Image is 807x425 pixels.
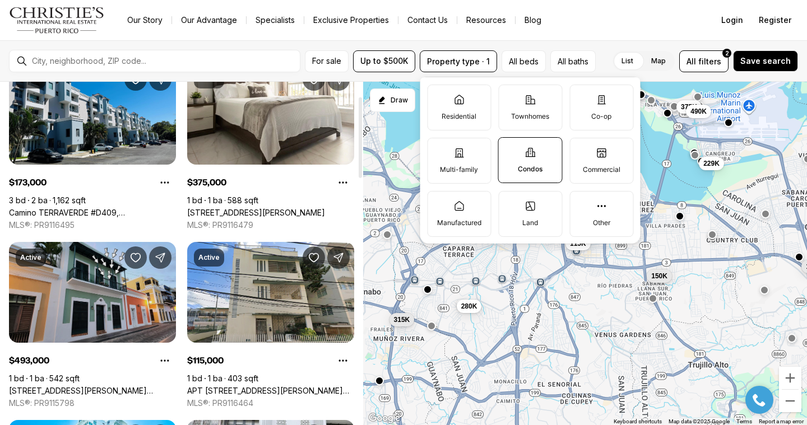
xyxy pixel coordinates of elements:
[613,51,642,71] label: List
[442,112,476,121] p: Residential
[593,218,610,227] p: Other
[676,100,702,114] button: 375K
[312,57,341,66] span: For sale
[779,367,801,389] button: Zoom in
[461,302,477,311] span: 280K
[699,157,724,170] button: 229K
[686,105,711,118] button: 490K
[304,12,398,28] a: Exclusive Properties
[187,208,325,218] a: 5803 JOSÉ M. TARTAK AVE #407, CAROLINA PR, 00979
[394,315,410,324] span: 315K
[518,165,542,174] p: Condos
[740,57,791,66] span: Save search
[736,418,752,424] a: Terms (opens in new tab)
[360,57,408,66] span: Up to $500K
[759,418,804,424] a: Report a map error
[198,253,220,262] p: Active
[516,12,550,28] a: Blog
[721,16,743,25] span: Login
[669,418,730,424] span: Map data ©2025 Google
[118,12,171,28] a: Our Story
[591,112,611,121] p: Co-op
[9,208,176,218] a: Camino TERRAVERDE #D409, TRUJILLO ALTO PR, 00976
[698,55,721,67] span: filters
[9,386,176,396] a: 315 LUNA ST., MAESTRO RAFAEL CORDERO COND. #2-A, SAN JUAN PR, 00901
[679,50,729,72] button: Allfilters2
[327,246,350,269] button: Share Property
[511,112,549,121] p: Townhomes
[172,12,246,28] a: Our Advantage
[420,50,497,72] button: Property type · 1
[457,12,515,28] a: Resources
[370,88,415,112] button: Start drawing
[187,386,354,396] a: APT B 2 DOMINGO CABRERA 112 #1, SAN JUAN PR, 00925
[715,9,750,31] button: Login
[647,269,672,283] button: 150K
[154,349,176,372] button: Property options
[779,390,801,412] button: Zoom out
[353,50,415,72] button: Up to $500K
[681,102,697,111] span: 375K
[437,218,481,227] p: Manufactured
[305,50,349,72] button: For sale
[759,16,791,25] span: Register
[154,171,176,194] button: Property options
[332,171,354,194] button: Property options
[389,313,415,326] button: 315K
[303,246,325,269] button: Save Property: APT B 2 DOMINGO CABRERA 112 #1
[687,55,696,67] span: All
[124,246,147,269] button: Save Property: 315 LUNA ST., MAESTRO RAFAEL CORDERO COND. #2-A
[550,50,596,72] button: All baths
[457,300,482,313] button: 280K
[703,159,720,168] span: 229K
[9,7,105,34] img: logo
[332,349,354,372] button: Property options
[583,165,620,174] p: Commercial
[398,12,457,28] button: Contact Us
[642,51,675,71] label: Map
[733,50,798,72] button: Save search
[522,218,538,227] p: Land
[502,50,546,72] button: All beds
[752,9,798,31] button: Register
[690,107,707,116] span: 490K
[247,12,304,28] a: Specialists
[725,49,729,58] span: 2
[440,165,478,174] p: Multi-family
[149,246,171,269] button: Share Property
[20,253,41,262] p: Active
[651,272,667,281] span: 150K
